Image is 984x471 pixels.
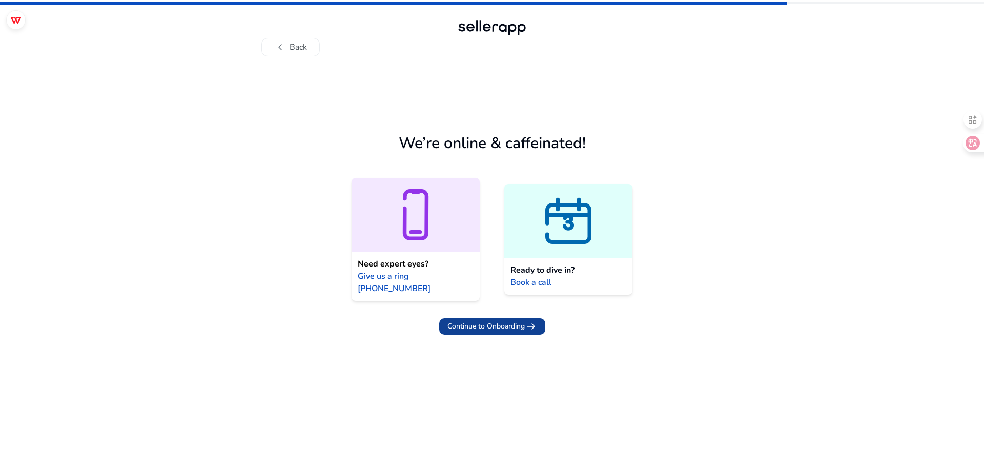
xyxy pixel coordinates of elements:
[274,41,286,53] span: chevron_left
[510,276,551,289] span: Book a call
[352,178,480,301] a: Need expert eyes?Give us a ring [PHONE_NUMBER]
[447,321,525,332] span: Continue to Onboarding
[358,270,474,295] span: Give us a ring [PHONE_NUMBER]
[510,264,575,276] span: Ready to dive in?
[261,38,320,56] button: chevron_leftBack
[525,320,537,333] span: arrow_right_alt
[439,318,545,335] button: Continue to Onboardingarrow_right_alt
[358,258,428,270] span: Need expert eyes?
[399,134,586,153] h1: We’re online & caffeinated!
